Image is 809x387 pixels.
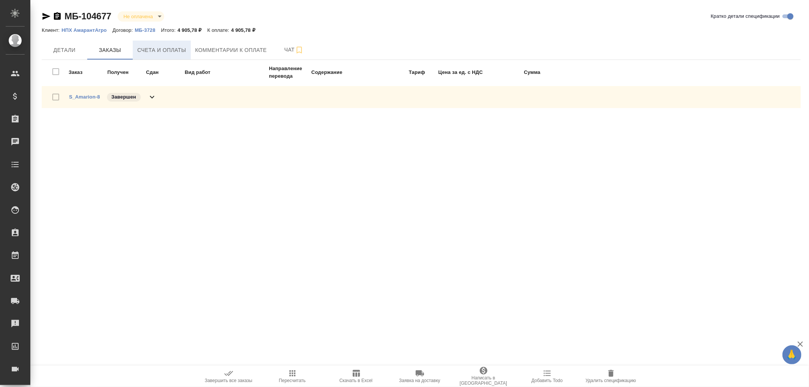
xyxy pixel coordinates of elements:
[135,27,161,33] a: МБ-3728
[161,27,178,33] p: Итого:
[113,27,135,33] p: Договор:
[46,45,83,55] span: Детали
[195,45,267,55] span: Комментарии к оплате
[711,13,780,20] span: Кратко детали спецификации
[184,64,268,80] td: Вид работ
[426,64,483,80] td: Цена за ед. с НДС
[276,45,312,55] span: Чат
[107,64,145,80] td: Получен
[42,12,51,21] button: Скопировать ссылку для ЯМессенджера
[295,45,304,55] svg: Подписаться
[42,86,801,108] div: S_Amarion-8Завершен
[53,12,62,21] button: Скопировать ссылку
[207,27,231,33] p: К оплате:
[121,13,155,20] button: Не оплачена
[372,64,426,80] td: Тариф
[231,27,261,33] p: 4 905,78 ₽
[61,27,112,33] a: НПХ АмарантАгро
[64,11,112,21] a: МБ-104677
[782,345,801,364] button: 🙏
[69,94,100,100] a: S_Amarion-8
[146,64,184,80] td: Сдан
[92,45,128,55] span: Заказы
[484,64,541,80] td: Сумма
[785,347,798,363] span: 🙏
[137,45,186,55] span: Счета и оплаты
[311,64,372,80] td: Содержание
[68,64,106,80] td: Заказ
[178,27,207,33] p: 4 905,78 ₽
[112,93,136,101] p: Завершен
[269,64,310,80] td: Направление перевода
[118,11,164,22] div: Не оплачена
[42,27,61,33] p: Клиент:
